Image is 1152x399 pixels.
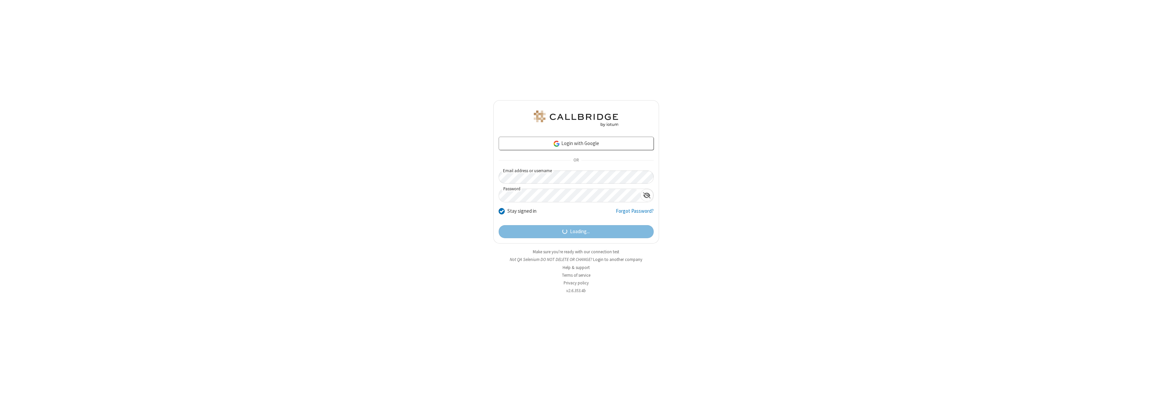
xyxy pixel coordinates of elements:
[533,249,619,255] a: Make sure you're ready with our connection test
[493,287,659,294] li: v2.6.353.4b
[640,189,653,201] div: Show password
[499,171,654,184] input: Email address or username
[564,280,589,286] a: Privacy policy
[499,225,654,239] button: Loading...
[571,156,581,165] span: OR
[593,256,642,263] button: Login to another company
[507,207,536,215] label: Stay signed in
[493,256,659,263] li: Not QA Selenium DO NOT DELETE OR CHANGE?
[532,111,620,127] img: QA Selenium DO NOT DELETE OR CHANGE
[553,140,560,147] img: google-icon.png
[499,137,654,150] a: Login with Google
[616,207,654,220] a: Forgot Password?
[563,265,590,270] a: Help & support
[499,189,640,202] input: Password
[562,272,590,278] a: Terms of service
[570,228,590,236] span: Loading...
